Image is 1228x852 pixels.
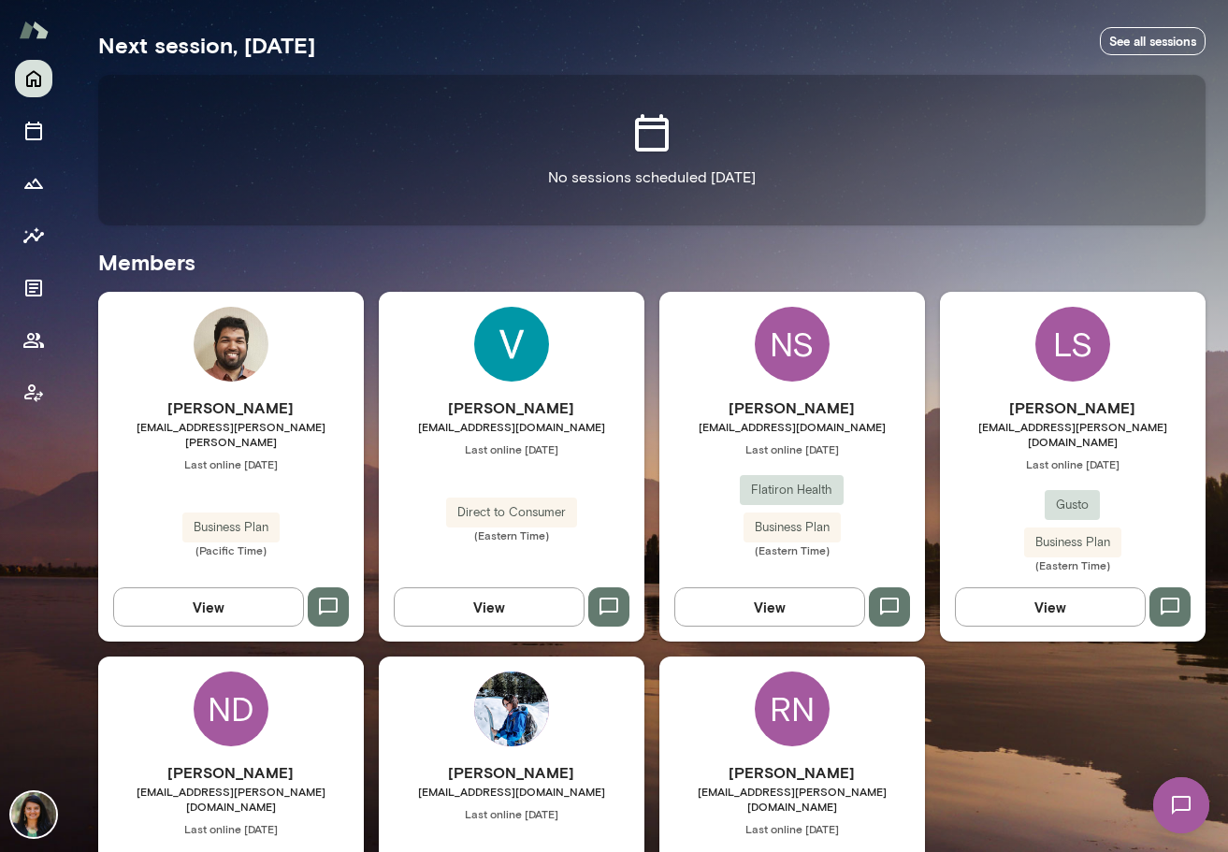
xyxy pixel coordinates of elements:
[98,419,364,449] span: [EMAIL_ADDRESS][PERSON_NAME][PERSON_NAME]
[474,307,549,382] img: Versha Singh
[15,112,52,150] button: Sessions
[394,587,585,627] button: View
[113,587,304,627] button: View
[194,307,268,382] img: Ashwin Hegde
[379,761,644,784] h6: [PERSON_NAME]
[659,397,925,419] h6: [PERSON_NAME]
[98,784,364,814] span: [EMAIL_ADDRESS][PERSON_NAME][DOMAIN_NAME]
[98,397,364,419] h6: [PERSON_NAME]
[1045,496,1100,514] span: Gusto
[379,806,644,821] span: Last online [DATE]
[98,761,364,784] h6: [PERSON_NAME]
[755,307,830,382] div: NS
[15,374,52,412] button: Client app
[11,792,56,837] img: Nina Patel
[15,60,52,97] button: Home
[15,269,52,307] button: Documents
[15,165,52,202] button: Growth Plan
[19,12,49,48] img: Mento
[940,419,1206,449] span: [EMAIL_ADDRESS][PERSON_NAME][DOMAIN_NAME]
[15,322,52,359] button: Members
[659,761,925,784] h6: [PERSON_NAME]
[474,671,549,746] img: Yingting Xiao
[379,784,644,799] span: [EMAIL_ADDRESS][DOMAIN_NAME]
[379,419,644,434] span: [EMAIL_ADDRESS][DOMAIN_NAME]
[98,821,364,836] span: Last online [DATE]
[674,587,865,627] button: View
[1100,27,1206,56] a: See all sessions
[740,481,844,499] span: Flatiron Health
[940,397,1206,419] h6: [PERSON_NAME]
[659,821,925,836] span: Last online [DATE]
[955,587,1146,627] button: View
[98,456,364,471] span: Last online [DATE]
[659,419,925,434] span: [EMAIL_ADDRESS][DOMAIN_NAME]
[659,542,925,557] span: (Eastern Time)
[98,247,1206,277] h5: Members
[755,671,830,746] div: RN
[940,456,1206,471] span: Last online [DATE]
[659,784,925,814] span: [EMAIL_ADDRESS][PERSON_NAME][DOMAIN_NAME]
[744,518,841,537] span: Business Plan
[182,518,280,537] span: Business Plan
[379,527,644,542] span: (Eastern Time)
[194,671,268,746] div: ND
[1035,307,1110,382] div: LS
[98,30,315,60] h5: Next session, [DATE]
[15,217,52,254] button: Insights
[548,166,756,189] p: No sessions scheduled [DATE]
[1024,533,1121,552] span: Business Plan
[659,441,925,456] span: Last online [DATE]
[379,441,644,456] span: Last online [DATE]
[940,557,1206,572] span: (Eastern Time)
[379,397,644,419] h6: [PERSON_NAME]
[446,503,577,522] span: Direct to Consumer
[98,542,364,557] span: (Pacific Time)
